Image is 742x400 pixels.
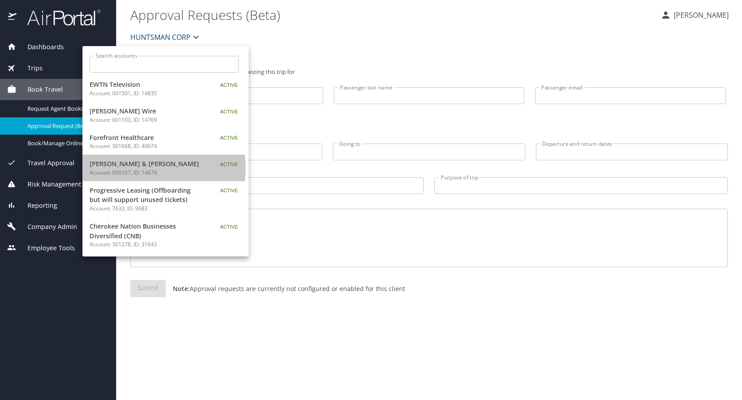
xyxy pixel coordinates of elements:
p: Account: 000167, ID: 14679 [90,169,200,177]
a: Forefront HealthcareAccount: 301668, ID: 40674 [82,128,249,155]
p: Account: 301278, ID: 31643 [90,241,200,249]
a: [PERSON_NAME] WireAccount: 001103, ID: 14769 [82,102,249,128]
a: Cherokee Nation Businesses Diversified (CNB)Account: 301278, ID: 31643 [82,217,249,253]
span: [PERSON_NAME] & [PERSON_NAME] [90,159,200,169]
span: Progressive Leasing (Offboarding but will support unused tickets) [90,186,200,205]
span: Cherokee Nation Businesses Diversified (CNB) [90,221,200,241]
a: Progressive Leasing (Offboarding but will support unused tickets)Account: 7633, ID: 9683 [82,181,249,217]
p: Account: 001501, ID: 14835 [90,89,200,97]
span: [PERSON_NAME] Wire [90,106,200,116]
p: Account: 001103, ID: 14769 [90,116,200,124]
a: EWTN TelevisionAccount: 001501, ID: 14835 [82,75,249,102]
p: Account: 301668, ID: 40674 [90,142,200,150]
a: [PERSON_NAME] & [PERSON_NAME]Account: 000167, ID: 14679 [82,155,249,181]
span: EWTN Television [90,80,200,89]
p: Account: 7633, ID: 9683 [90,205,200,213]
span: Forefront Healthcare [90,133,200,143]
